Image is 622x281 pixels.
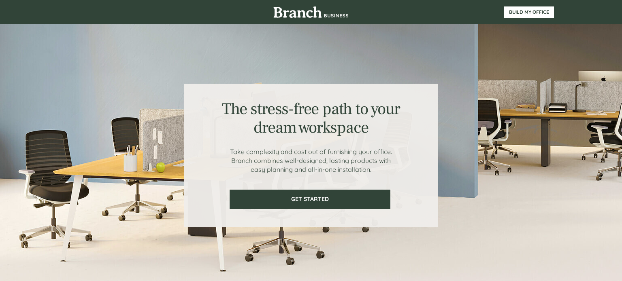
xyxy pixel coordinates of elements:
[230,190,390,209] a: GET STARTED
[222,99,400,138] span: The stress-free path to your dream workspace
[504,9,554,15] span: BUILD MY OFFICE
[230,196,390,203] span: GET STARTED
[230,148,392,173] span: Take complexity and cost out of furnishing your office. Branch combines well-designed, lasting pr...
[504,6,554,18] a: BUILD MY OFFICE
